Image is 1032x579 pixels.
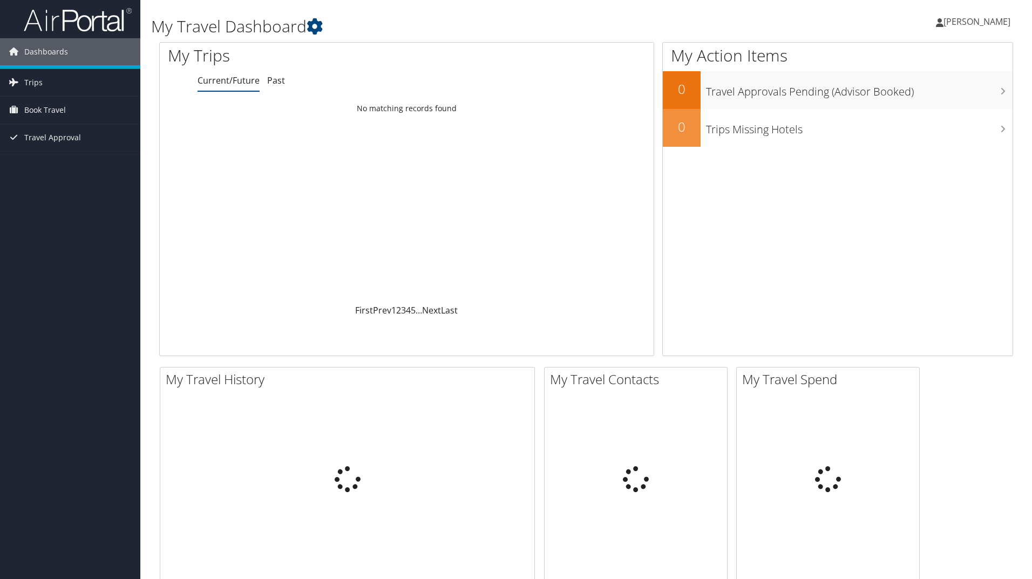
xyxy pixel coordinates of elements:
[267,74,285,86] a: Past
[406,304,411,316] a: 4
[373,304,391,316] a: Prev
[663,44,1013,67] h1: My Action Items
[391,304,396,316] a: 1
[943,16,1010,28] span: [PERSON_NAME]
[706,117,1013,137] h3: Trips Missing Hotels
[441,304,458,316] a: Last
[24,7,132,32] img: airportal-logo.png
[24,124,81,151] span: Travel Approval
[198,74,260,86] a: Current/Future
[160,99,654,118] td: No matching records found
[936,5,1021,38] a: [PERSON_NAME]
[663,80,701,98] h2: 0
[166,370,534,389] h2: My Travel History
[355,304,373,316] a: First
[742,370,919,389] h2: My Travel Spend
[411,304,416,316] a: 5
[396,304,401,316] a: 2
[24,69,43,96] span: Trips
[663,109,1013,147] a: 0Trips Missing Hotels
[416,304,422,316] span: …
[168,44,440,67] h1: My Trips
[550,370,727,389] h2: My Travel Contacts
[24,38,68,65] span: Dashboards
[663,118,701,136] h2: 0
[422,304,441,316] a: Next
[151,15,731,38] h1: My Travel Dashboard
[663,71,1013,109] a: 0Travel Approvals Pending (Advisor Booked)
[706,79,1013,99] h3: Travel Approvals Pending (Advisor Booked)
[401,304,406,316] a: 3
[24,97,66,124] span: Book Travel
